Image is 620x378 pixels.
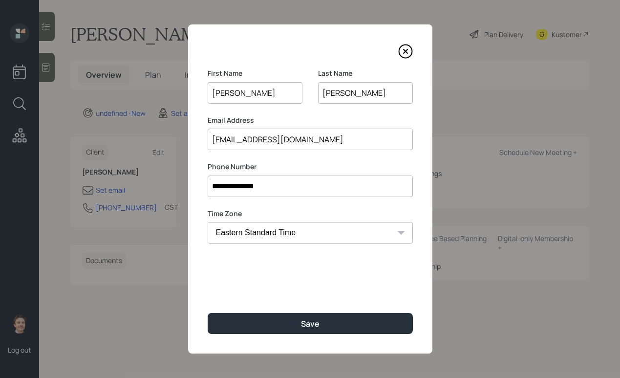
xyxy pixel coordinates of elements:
div: Save [301,318,320,329]
button: Save [208,313,413,334]
label: Time Zone [208,209,413,219]
label: Phone Number [208,162,413,172]
label: First Name [208,68,302,78]
label: Email Address [208,115,413,125]
label: Last Name [318,68,413,78]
